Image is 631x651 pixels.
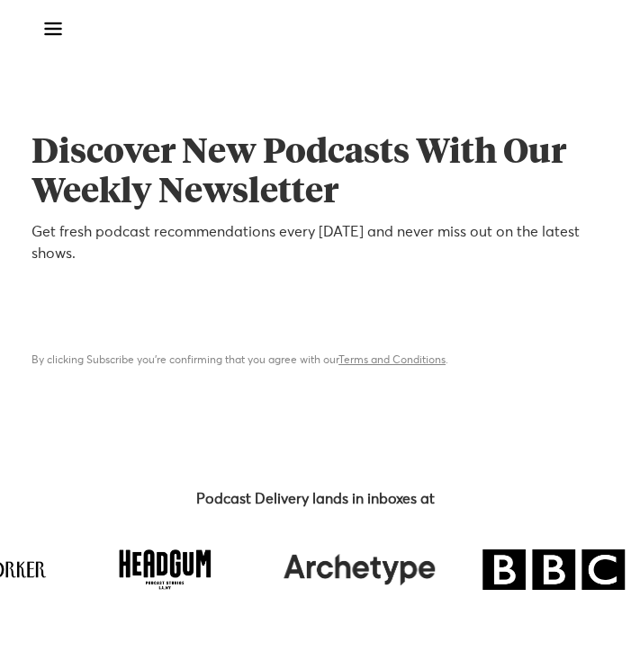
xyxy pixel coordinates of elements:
[482,549,625,590] img: bbc.co.uk
[32,286,599,370] form: Email Form
[338,355,446,366] a: Terms and Conditions
[32,133,599,212] h1: Discover New Podcasts With Our Weekly Newsletter
[32,7,68,50] div: menu
[32,352,599,370] div: By clicking Subscribe you're confirming that you agree with our .
[32,221,599,264] p: Get fresh podcast recommendations every [DATE] and never miss out on the latest shows.
[284,549,435,590] img: archetype.co
[32,488,599,510] h3: Podcast Delivery lands in inboxes at
[120,549,211,590] img: headgum.com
